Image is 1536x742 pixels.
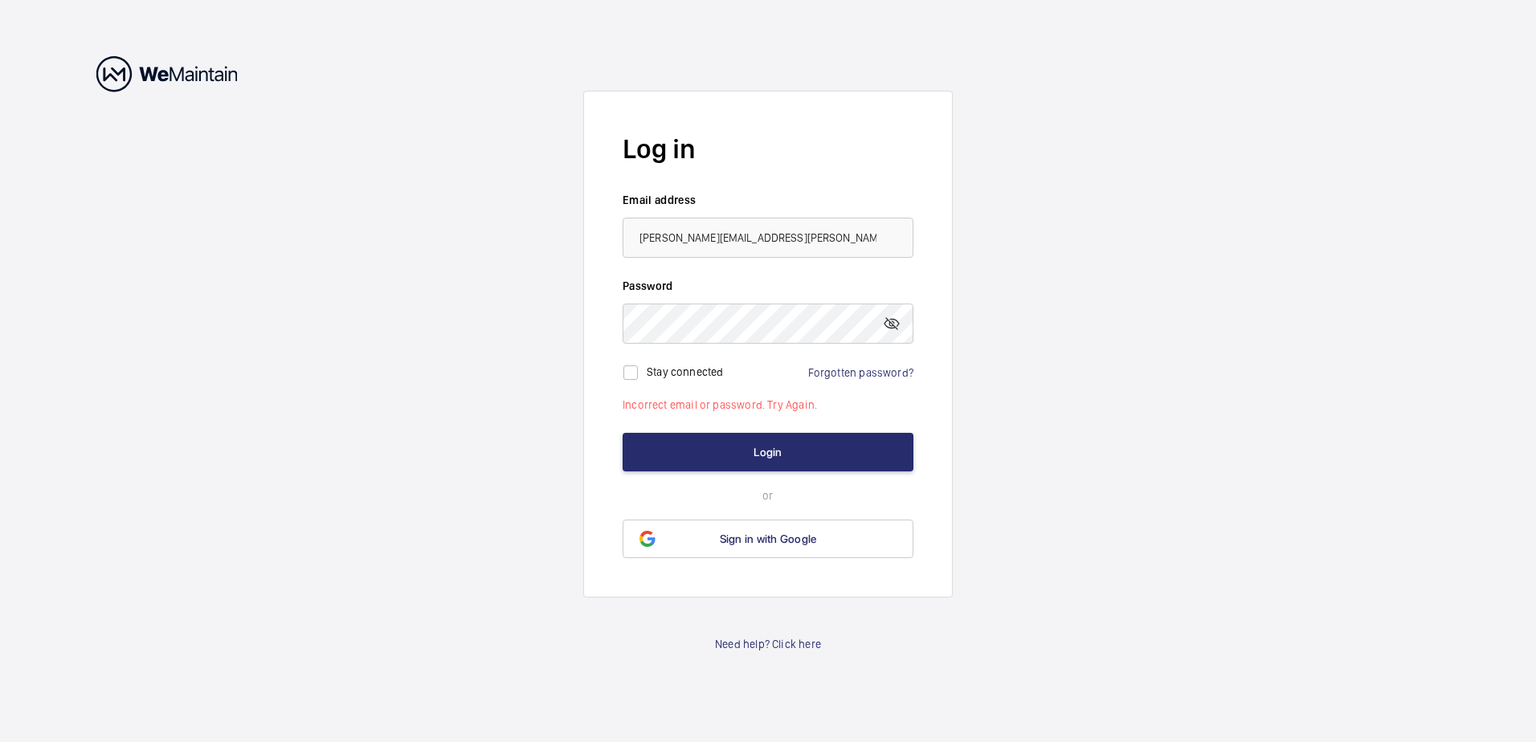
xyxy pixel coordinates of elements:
[647,365,724,377] label: Stay connected
[623,433,913,471] button: Login
[623,130,913,168] h2: Log in
[720,532,817,545] span: Sign in with Google
[623,487,913,503] p: or
[623,192,913,208] label: Email address
[623,218,913,258] input: Your email address
[715,636,821,652] a: Need help? Click here
[623,397,913,413] p: Incorrect email or password. Try Again.
[623,278,913,294] label: Password
[808,366,913,379] a: Forgotten password?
